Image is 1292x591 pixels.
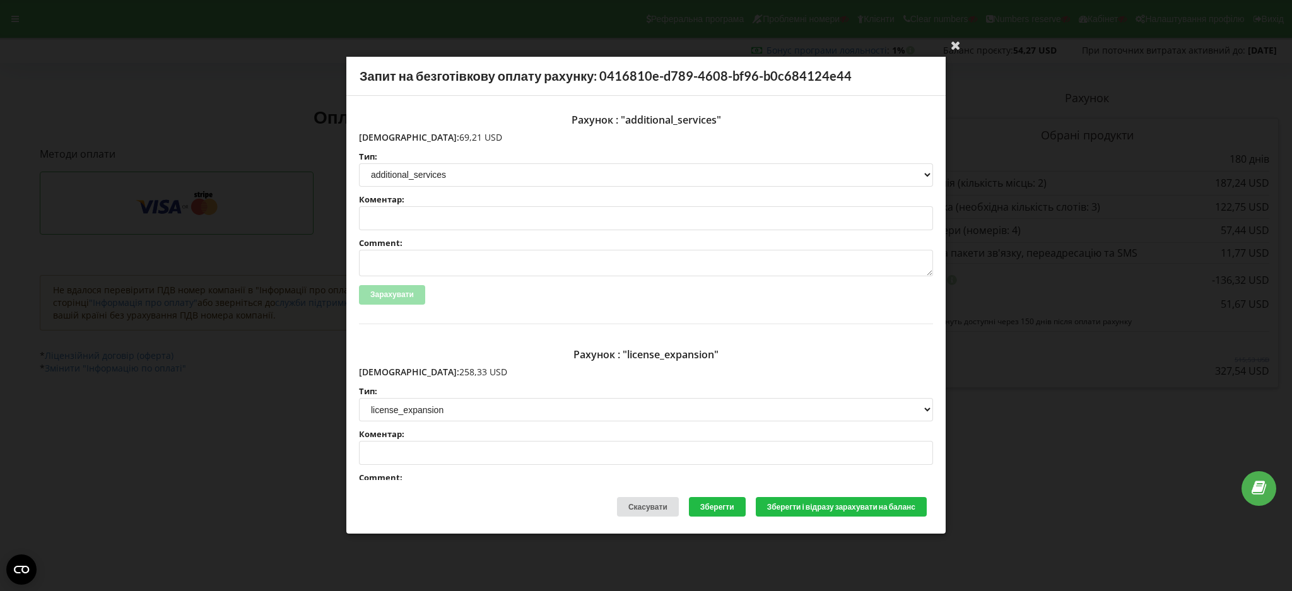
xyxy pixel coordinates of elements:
[359,431,933,439] label: Коментар:
[359,131,459,143] span: [DEMOGRAPHIC_DATA]:
[756,498,927,517] button: Зберегти і відразу зарахувати на баланс
[359,366,933,378] p: 258,33 USD
[617,498,679,517] div: Скасувати
[689,498,746,517] button: Зберегти
[359,343,933,366] div: Рахунок : "license_expansion"
[359,108,933,131] div: Рахунок : "additional_services"
[359,387,933,395] label: Тип:
[346,57,946,96] div: Запит на безготівкову оплату рахунку: 0416810e-d789-4608-bf96-b0c684124e44
[359,239,933,247] label: Comment:
[359,196,933,204] label: Коментар:
[359,474,933,483] label: Comment:
[6,554,37,585] button: Open CMP widget
[359,153,933,161] label: Тип:
[359,131,933,144] p: 69,21 USD
[359,366,459,378] span: [DEMOGRAPHIC_DATA]:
